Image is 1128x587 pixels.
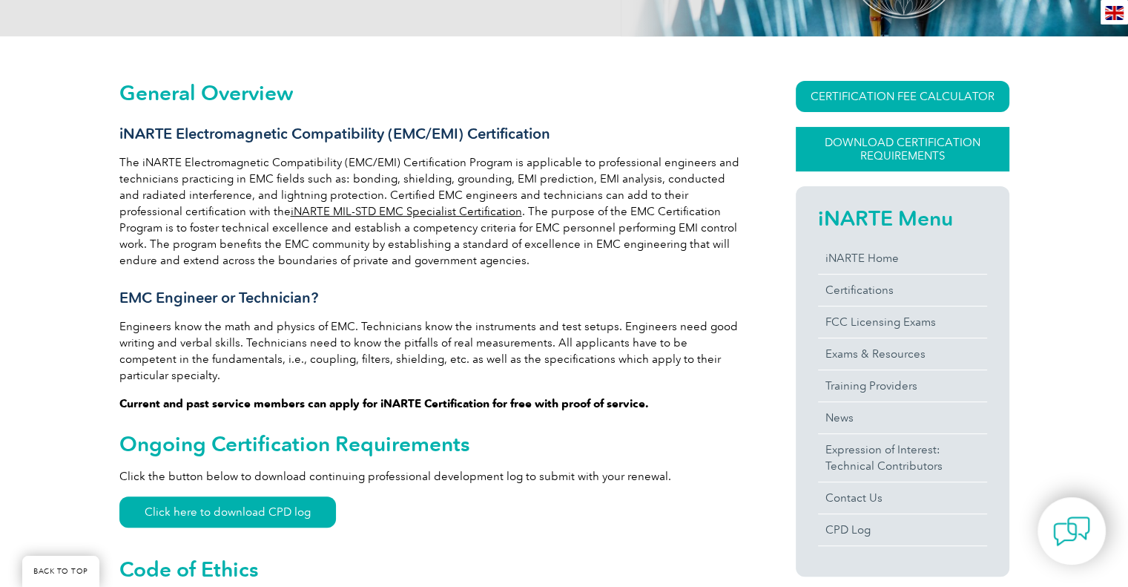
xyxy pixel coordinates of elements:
[119,81,742,105] h2: General Overview
[796,81,1009,112] a: CERTIFICATION FEE CALCULATOR
[818,243,987,274] a: iNARTE Home
[119,125,742,143] h3: iNARTE Electromagnetic Compatibility (EMC/EMI) Certification
[119,496,336,528] a: Click here to download CPD log
[818,434,987,482] a: Expression of Interest:Technical Contributors
[119,557,742,581] h2: Code of Ethics
[119,318,742,384] p: Engineers know the math and physics of EMC. Technicians know the instruments and test setups. Eng...
[1105,6,1124,20] img: en
[119,468,742,485] p: Click the button below to download continuing professional development log to submit with your re...
[818,275,987,306] a: Certifications
[119,432,742,456] h2: Ongoing Certification Requirements
[818,206,987,230] h2: iNARTE Menu
[818,514,987,545] a: CPD Log
[818,482,987,514] a: Contact Us
[796,127,1009,171] a: Download Certification Requirements
[1053,513,1090,550] img: contact-chat.png
[119,154,742,269] p: The iNARTE Electromagnetic Compatibility (EMC/EMI) Certification Program is applicable to profess...
[818,306,987,338] a: FCC Licensing Exams
[119,397,649,410] strong: Current and past service members can apply for iNARTE Certification for free with proof of service.
[818,402,987,433] a: News
[291,205,522,218] a: iNARTE MIL-STD EMC Specialist Certification
[22,556,99,587] a: BACK TO TOP
[119,289,742,307] h3: EMC Engineer or Technician?
[818,370,987,401] a: Training Providers
[818,338,987,370] a: Exams & Resources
